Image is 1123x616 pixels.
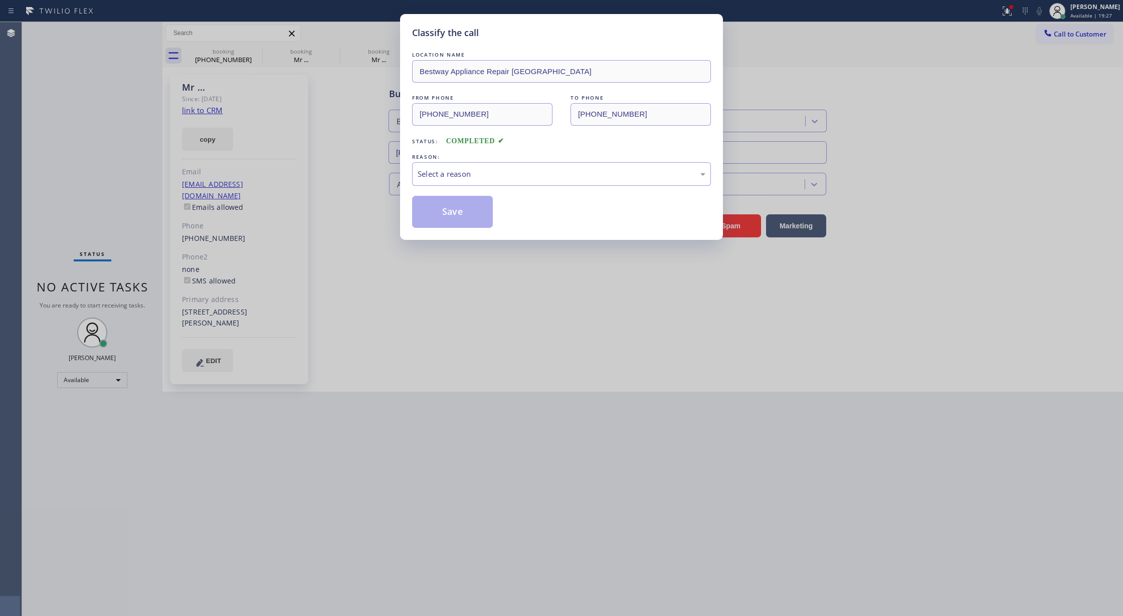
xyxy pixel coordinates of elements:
[412,152,711,162] div: REASON:
[412,103,552,126] input: From phone
[571,103,711,126] input: To phone
[446,137,504,145] span: COMPLETED
[412,93,552,103] div: FROM PHONE
[412,26,479,40] h5: Classify the call
[412,196,493,228] button: Save
[418,168,705,180] div: Select a reason
[412,138,438,145] span: Status:
[571,93,711,103] div: TO PHONE
[412,50,711,60] div: LOCATION NAME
